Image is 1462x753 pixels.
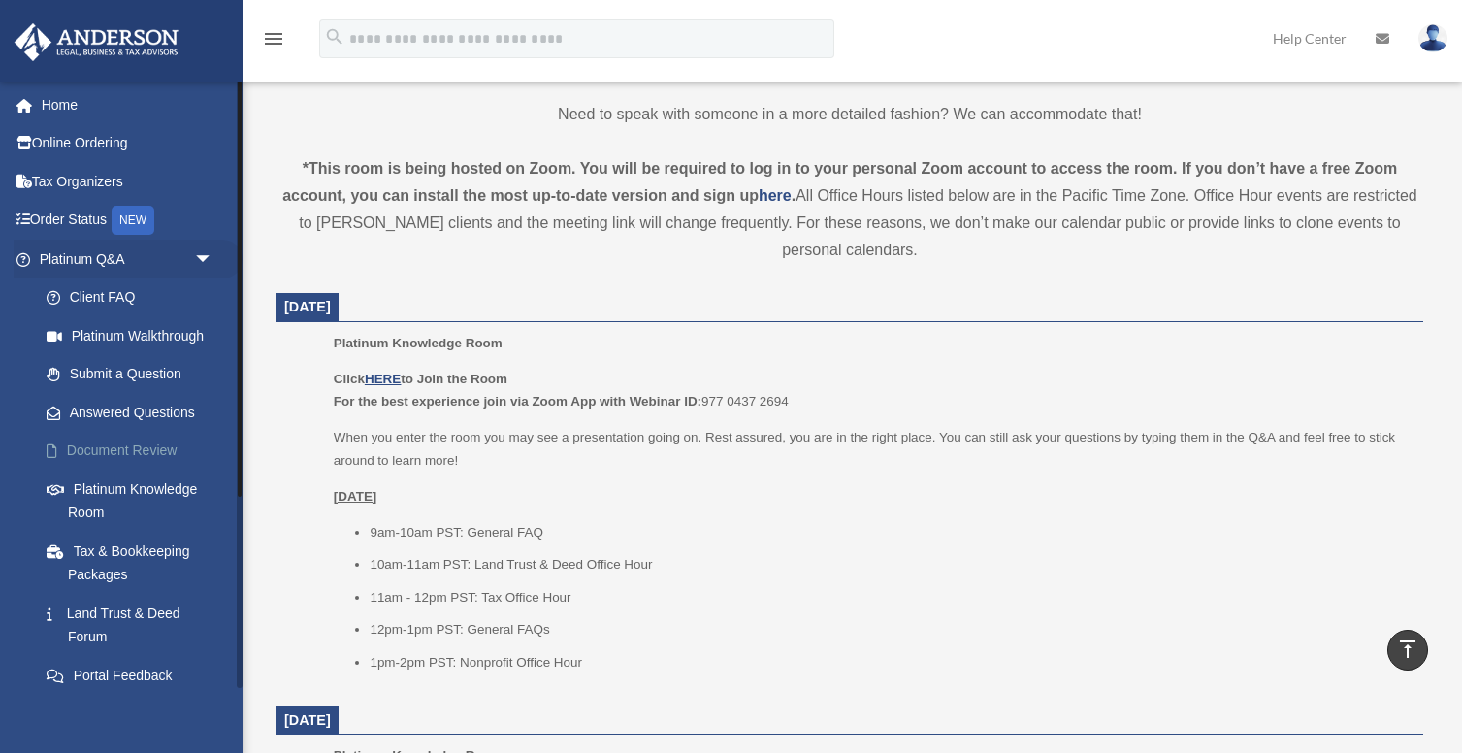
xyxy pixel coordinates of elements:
div: All Office Hours listed below are in the Pacific Time Zone. Office Hour events are restricted to ... [276,155,1423,264]
span: Platinum Knowledge Room [334,336,503,350]
a: Client FAQ [27,278,243,317]
a: vertical_align_top [1387,630,1428,671]
a: HERE [365,372,401,386]
li: 1pm-2pm PST: Nonprofit Office Hour [370,651,1410,674]
span: [DATE] [284,299,331,314]
a: Portal Feedback [27,656,243,695]
p: When you enter the room you may see a presentation going on. Rest assured, you are in the right p... [334,426,1410,472]
a: menu [262,34,285,50]
li: 9am-10am PST: General FAQ [370,521,1410,544]
a: Document Review [27,432,243,471]
a: Online Ordering [14,124,243,163]
a: Order StatusNEW [14,201,243,241]
img: User Pic [1418,24,1447,52]
a: here [759,187,792,204]
i: menu [262,27,285,50]
strong: . [792,187,796,204]
a: Platinum Walkthrough [27,316,243,355]
span: arrow_drop_down [194,240,233,279]
a: Platinum Knowledge Room [27,470,233,532]
b: Click to Join the Room [334,372,507,386]
a: Land Trust & Deed Forum [27,594,243,656]
strong: *This room is being hosted on Zoom. You will be required to log in to your personal Zoom account ... [282,160,1397,204]
b: For the best experience join via Zoom App with Webinar ID: [334,394,701,409]
li: 12pm-1pm PST: General FAQs [370,618,1410,641]
a: Tax & Bookkeeping Packages [27,532,243,594]
a: Submit a Question [27,355,243,394]
a: Platinum Q&Aarrow_drop_down [14,240,243,278]
a: Tax Organizers [14,162,243,201]
u: [DATE] [334,489,377,504]
p: 977 0437 2694 [334,368,1410,413]
span: [DATE] [284,712,331,728]
img: Anderson Advisors Platinum Portal [9,23,184,61]
i: vertical_align_top [1396,638,1419,661]
i: search [324,26,345,48]
div: NEW [112,206,154,235]
a: Home [14,85,243,124]
a: Answered Questions [27,393,243,432]
li: 10am-11am PST: Land Trust & Deed Office Hour [370,553,1410,576]
li: 11am - 12pm PST: Tax Office Hour [370,586,1410,609]
p: Need to speak with someone in a more detailed fashion? We can accommodate that! [276,101,1423,128]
